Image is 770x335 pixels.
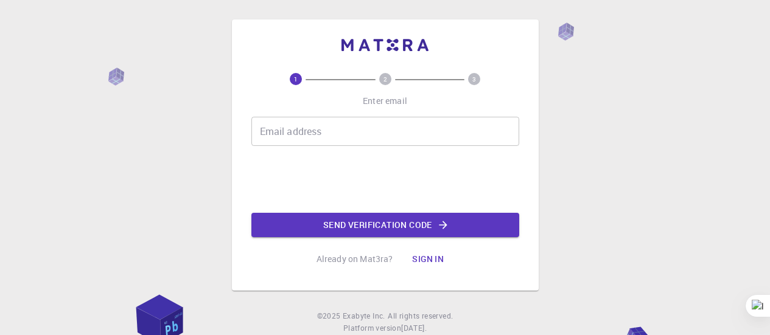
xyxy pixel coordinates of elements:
p: Already on Mat3ra? [317,253,393,265]
a: [DATE]. [401,322,427,334]
button: Send verification code [251,213,519,237]
span: Exabyte Inc. [343,311,385,320]
span: Platform version [343,322,401,334]
button: Sign in [402,247,453,271]
text: 2 [383,75,387,83]
p: Enter email [363,95,407,107]
text: 3 [472,75,476,83]
a: Exabyte Inc. [343,310,385,322]
text: 1 [294,75,298,83]
span: [DATE] . [401,323,427,333]
span: All rights reserved. [388,310,453,322]
span: © 2025 [317,310,343,322]
iframe: reCAPTCHA [293,156,478,203]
